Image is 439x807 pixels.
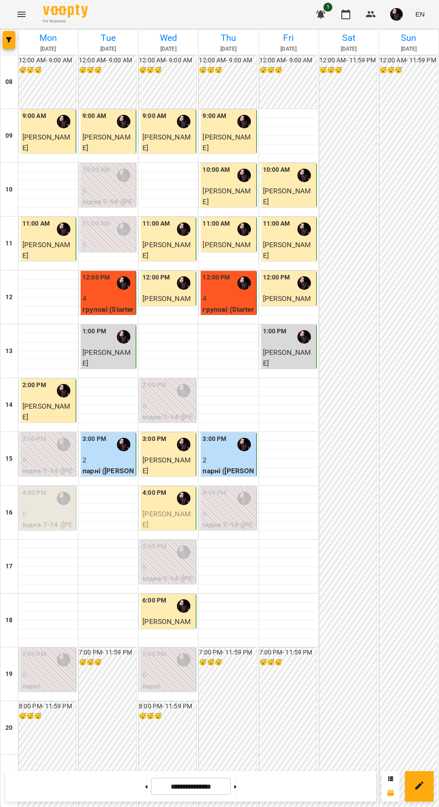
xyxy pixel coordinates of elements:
span: [PERSON_NAME] [263,294,311,314]
h6: 😴😴😴 [139,65,196,75]
div: Абрамова Анастасія [297,222,311,236]
h6: [DATE] [20,45,77,53]
div: Абрамова Анастасія [117,438,130,451]
p: індив 7-14 [263,207,314,218]
img: Абрамова Анастасія [117,222,130,236]
h6: [DATE] [140,45,197,53]
div: Абрамова Анастасія [117,276,130,290]
p: 0 [142,401,194,412]
span: [PERSON_NAME] [142,133,191,152]
h6: 😴😴😴 [79,658,136,667]
div: Абрамова Анастасія [57,438,70,451]
label: 9:00 AM [202,111,226,121]
img: Абрамова Анастасія [177,115,190,128]
p: індив 7-14 [22,153,74,164]
label: 10:00 AM [202,165,230,175]
h6: 😴😴😴 [79,65,136,75]
img: Абрамова Анастасія [177,276,190,290]
img: c92daf42e94a56623d94c35acff0251f.jpg [390,8,403,21]
p: відпрацювання [263,368,314,389]
span: [PERSON_NAME] [22,240,71,260]
p: 2 [82,455,134,466]
div: Абрамова Анастасія [237,169,251,182]
img: Абрамова Анастасія [237,438,251,451]
h6: 16 [5,508,13,518]
span: [PERSON_NAME] [263,240,311,260]
img: Абрамова Анастасія [237,222,251,236]
p: парні [22,681,74,692]
img: Абрамова Анастасія [177,545,190,559]
h6: 12:00 AM - 9:00 AM [19,56,76,65]
p: індив 7-14 [142,261,194,271]
span: [PERSON_NAME] [202,187,251,206]
label: 11:00 AM [142,219,170,229]
label: 9:00 AM [22,111,46,121]
p: індив 7-14 [263,261,314,271]
label: 11:00 AM [202,219,230,229]
p: парні ([PERSON_NAME]) [82,466,134,487]
img: Абрамова Анастасія [297,276,311,290]
h6: Thu [200,31,257,45]
h6: 15 [5,454,13,464]
span: [PERSON_NAME] [22,133,71,152]
div: Абрамова Анастасія [237,492,251,505]
label: 3:00 PM [22,434,46,444]
h6: 12 [5,292,13,302]
p: 0 [142,563,194,573]
div: Абрамова Анастасія [57,222,70,236]
div: Абрамова Анастасія [297,169,311,182]
p: 0 [22,670,74,681]
h6: Sun [380,31,437,45]
label: 3:00 PM [202,434,226,444]
h6: Wed [140,31,197,45]
p: 2 [202,455,254,466]
span: [PERSON_NAME] [263,187,311,206]
h6: 😴😴😴 [259,658,317,667]
img: Абрамова Анастасія [177,384,190,397]
label: 5:00 PM [142,542,166,552]
img: Абрамова Анастасія [57,115,70,128]
div: Абрамова Анастасія [57,492,70,505]
span: [PERSON_NAME] [142,510,191,529]
h6: Tue [80,31,137,45]
h6: 😴😴😴 [199,65,256,75]
label: 12:00 PM [82,273,110,283]
h6: Fri [260,31,317,45]
label: 11:00 AM [22,219,50,229]
label: 7:00 PM [142,650,166,659]
p: 4 [202,293,254,304]
p: індив 7-14 [82,153,134,164]
h6: 11 [5,239,13,249]
img: Абрамова Анастасія [177,438,190,451]
img: Абрамова Анастасія [177,599,190,613]
h6: 😴😴😴 [139,711,196,721]
p: 4 [82,293,134,304]
label: 12:00 PM [142,273,170,283]
div: Абрамова Анастасія [57,653,70,667]
p: групові (Starters summer club 2) [202,304,254,336]
label: 9:00 AM [142,111,166,121]
h6: 😴😴😴 [379,65,437,75]
span: [PERSON_NAME] [142,617,191,637]
h6: 8:00 PM - 11:59 PM [139,702,196,711]
span: [PERSON_NAME] [142,456,191,475]
p: 0 [82,240,134,250]
h6: [DATE] [320,45,377,53]
label: 10:00 AM [263,165,290,175]
img: Абрамова Анастасія [237,115,251,128]
span: [PERSON_NAME] [263,348,311,367]
p: індив 7-14 [22,261,74,271]
img: Абрамова Анастасія [177,653,190,667]
span: [PERSON_NAME] [82,348,131,367]
label: 2:00 PM [142,380,166,390]
p: 0 [22,455,74,466]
